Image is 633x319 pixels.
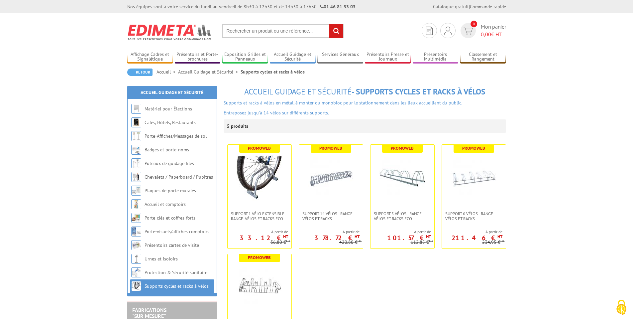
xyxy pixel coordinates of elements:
span: A partir de [299,229,360,235]
a: Présentoirs cartes de visite [145,242,199,248]
span: € HT [481,31,506,38]
a: Retour [127,69,153,76]
img: Supports cycles et racks à vélos [131,281,141,291]
a: Présentoirs Multimédia [413,52,459,63]
a: Plaques de porte murales [145,188,196,194]
sup: HT [283,234,288,239]
img: Porte-clés et coffres-forts [131,213,141,223]
sup: HT [500,239,505,243]
img: Poteaux de guidage files [131,158,141,168]
a: Protection & Sécurité sanitaire [145,269,207,275]
a: Présentoirs et Porte-brochures [175,52,221,63]
a: Accueil Guidage et Sécurité [270,52,316,63]
input: Rechercher un produit ou une référence... [222,24,344,38]
img: Chevalets / Paperboard / Pupitres [131,172,141,182]
a: Affichage Cadres et Signalétique [127,52,173,63]
a: Matériel pour Élections [145,106,192,112]
a: Porte-visuels/affiches comptoirs [145,229,209,235]
p: Supports et racks à vélos en métal, à monter ou monobloc pour le stationnement dans les lieux acc... [224,99,506,106]
img: Protection & Sécurité sanitaire [131,267,141,277]
p: Entreposez jusqu'à 14 vélos sur différents supports. [224,109,506,116]
a: Cafés, Hôtels, Restaurants [145,119,196,125]
button: Cookies (fenêtre modale) [610,296,633,319]
img: Cafés, Hôtels, Restaurants [131,117,141,127]
h1: - Supports cycles et racks à vélos [224,87,506,96]
img: Support 8 vélos - Range-vélos et racks [236,264,283,311]
span: Mon panier [481,23,506,38]
a: Accueil Guidage et Sécurité [178,69,241,75]
a: Support 1 vélo extensible - Range-vélos et racks ECO [228,211,291,221]
img: devis rapide [444,27,452,35]
a: Présentoirs Presse et Journaux [365,52,411,63]
img: devis rapide [463,27,473,35]
a: Support 6 vélos - Range-vélos et racks [442,211,506,221]
b: Promoweb [391,145,414,151]
img: Badges et porte-noms [131,145,141,155]
div: Nos équipes sont à votre service du lundi au vendredi de 8h30 à 12h30 et de 13h30 à 17h30 [127,3,356,10]
span: Accueil Guidage et Sécurité [244,86,352,97]
a: Support 5 vélos - Range-vélos et racks ECO [370,211,434,221]
p: 234.95 € [482,240,505,245]
p: 36.80 € [270,240,290,245]
a: Support 14 vélos - Range-vélos et racks [299,211,363,221]
div: | [433,3,506,10]
a: Accueil Guidage et Sécurité [141,89,203,95]
span: A partir de [442,229,502,235]
p: 5 produits [227,119,252,133]
span: 0 [471,21,477,27]
img: Support 1 vélo extensible - Range-vélos et racks ECO [236,155,283,201]
input: rechercher [329,24,343,38]
a: Accueil [157,69,178,75]
strong: 01 46 81 33 03 [320,4,356,10]
p: 378.72 € [314,236,360,240]
a: Services Généraux [317,52,363,63]
img: Matériel pour Élections [131,104,141,114]
a: Porte-clés et coffres-forts [145,215,195,221]
a: Exposition Grilles et Panneaux [222,52,268,63]
img: Support 6 vélos - Range-vélos et racks [451,155,497,201]
b: Promoweb [462,145,485,151]
img: Urnes et isoloirs [131,254,141,264]
img: devis rapide [426,27,433,35]
p: 112.85 € [411,240,433,245]
span: Support 6 vélos - Range-vélos et racks [445,211,502,221]
a: Accueil et comptoirs [145,201,186,207]
a: Badges et porte-noms [145,147,189,153]
img: Cookies (fenêtre modale) [613,299,630,316]
a: Chevalets / Paperboard / Pupitres [145,174,213,180]
li: Supports cycles et racks à vélos [241,69,305,75]
img: Présentoirs cartes de visite [131,240,141,250]
a: Supports cycles et racks à vélos [145,283,209,289]
span: Support 5 vélos - Range-vélos et racks ECO [374,211,431,221]
a: Commande rapide [470,4,506,10]
sup: HT [286,239,290,243]
sup: HT [358,239,362,243]
img: Support 14 vélos - Range-vélos et racks [308,155,354,201]
span: A partir de [370,229,431,235]
a: Porte-Affiches/Messages de sol [145,133,207,139]
sup: HT [497,234,502,239]
img: Support 5 vélos - Range-vélos et racks ECO [379,155,426,201]
sup: HT [426,234,431,239]
p: 101.57 € [387,236,431,240]
a: Poteaux de guidage files [145,160,194,166]
a: devis rapide 0 Mon panier 0,00€ HT [459,23,506,38]
span: Support 1 vélo extensible - Range-vélos et racks ECO [231,211,288,221]
span: Support 14 vélos - Range-vélos et racks [302,211,360,221]
p: 211.46 € [452,236,502,240]
sup: HT [355,234,360,239]
a: Urnes et isoloirs [145,256,178,262]
sup: HT [429,239,433,243]
img: Accueil et comptoirs [131,199,141,209]
img: Porte-visuels/affiches comptoirs [131,227,141,237]
a: Catalogue gratuit [433,4,469,10]
img: Porte-Affiches/Messages de sol [131,131,141,141]
img: Plaques de porte murales [131,186,141,196]
span: A partir de [228,229,288,235]
p: 33.12 € [240,236,288,240]
b: Promoweb [248,255,271,260]
span: 0,00 [481,31,491,38]
p: 420.80 € [339,240,362,245]
b: Promoweb [319,145,342,151]
img: Edimeta [127,20,212,45]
